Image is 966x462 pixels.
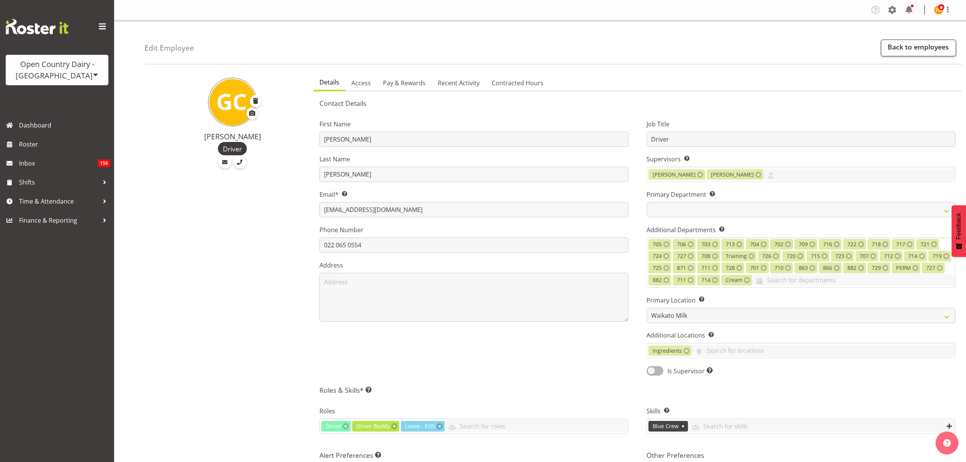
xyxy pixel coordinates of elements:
[6,19,68,34] img: Rosterit website logo
[319,202,628,217] input: Email Address
[98,159,110,167] span: 156
[691,345,955,357] input: Search for locations
[233,155,246,169] a: Call Employee
[326,422,341,430] span: Driver
[19,177,99,188] span: Shifts
[319,78,339,87] span: Details
[492,78,543,88] span: Contracted Hours
[774,240,783,249] span: 702
[647,132,955,147] input: Job Title
[920,240,929,249] span: 721
[701,264,710,272] span: 711
[663,366,713,376] span: Is Supervisor
[647,451,955,459] h5: Other Preferences
[896,264,911,272] span: PERM
[752,274,955,286] input: Search for departments
[701,276,710,284] span: 714
[160,132,304,141] h4: [PERSON_NAME]
[319,190,628,199] label: Email*
[319,261,628,270] label: Address
[208,78,257,126] img: gerard-cavanagh8181.jpg
[943,439,951,447] img: help-xxl-2.png
[677,264,686,272] span: 871
[872,264,881,272] span: 729
[762,252,771,260] span: 726
[701,240,710,249] span: 703
[653,347,682,355] span: Ingredients
[319,451,628,459] h5: Alert Preferences
[653,240,662,249] span: 705
[319,386,955,394] h5: Roles & Skills*
[726,240,735,249] span: 713
[647,119,955,129] label: Job Title
[823,264,832,272] span: 866
[438,78,480,88] span: Recent Activity
[926,264,935,272] span: 727
[653,170,696,179] span: [PERSON_NAME]
[19,196,99,207] span: Time & Attendance
[955,213,962,239] span: Feedback
[811,252,820,260] span: 715
[688,420,955,432] input: Search for skills
[445,420,628,432] input: Search for roles
[647,406,955,416] label: Skills
[799,240,808,249] span: 709
[19,119,110,131] span: Dashboard
[653,264,662,272] span: 725
[647,190,955,199] label: Primary Department
[319,237,628,253] input: Phone Number
[726,252,747,260] span: Training
[860,252,869,260] span: 707
[13,59,101,81] div: Open Country Dairy - [GEOGRAPHIC_DATA]
[145,44,194,52] h4: Edit Employee
[218,155,232,169] a: Email Employee
[19,139,110,150] span: Roster
[319,119,628,129] label: First Name
[799,264,808,272] span: 863
[711,170,754,179] span: [PERSON_NAME]
[847,264,856,272] span: 882
[319,155,628,164] label: Last Name
[677,252,686,260] span: 727
[319,132,628,147] input: First Name
[319,406,628,416] label: Roles
[223,144,242,154] span: Driver
[677,276,686,284] span: 711
[750,240,759,249] span: 704
[847,240,856,249] span: 722
[872,240,881,249] span: 718
[319,167,628,182] input: Last Name
[647,155,955,164] label: Supervisors
[726,264,735,272] span: 728
[653,276,662,284] span: 882
[726,276,742,284] span: Cream
[653,252,662,260] span: 724
[19,215,99,226] span: Finance & Reporting
[896,240,905,249] span: 717
[952,205,966,257] button: Feedback - Show survey
[774,264,783,272] span: 710
[19,158,98,169] span: Inbox
[647,331,955,340] label: Additional Locations
[356,422,390,430] span: Driver Buddy
[701,252,710,260] span: 708
[786,252,796,260] span: 720
[934,5,943,14] img: tim-magness10922.jpg
[835,252,844,260] span: 723
[653,422,678,430] span: Blue Crew
[405,422,435,430] span: Leave - EOS
[319,99,955,107] h5: Contact Details
[750,264,759,272] span: 701
[933,252,942,260] span: 719
[319,225,628,234] label: Phone Number
[823,240,832,249] span: 716
[647,296,955,305] label: Primary Location
[677,240,686,249] span: 706
[884,252,893,260] span: 712
[881,40,956,56] a: Back to employees
[908,252,917,260] span: 714
[647,225,955,234] label: Additional Departments
[383,78,426,88] span: Pay & Rewards
[351,78,371,88] span: Access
